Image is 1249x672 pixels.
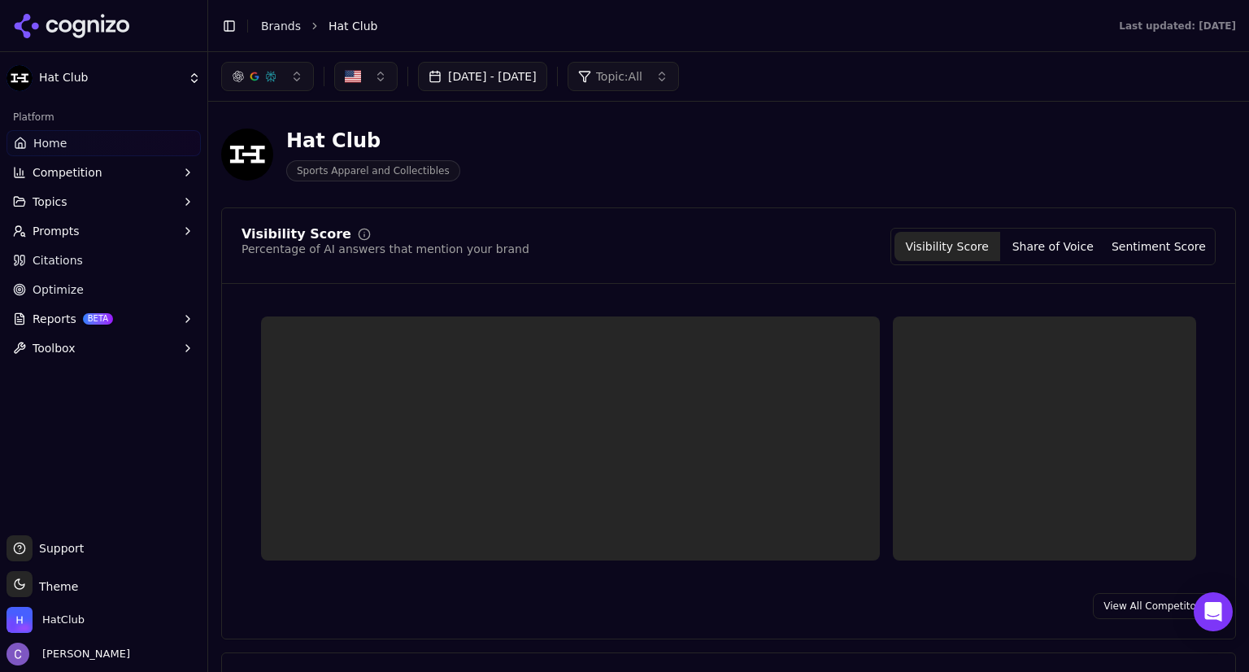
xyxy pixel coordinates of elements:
button: Topics [7,189,201,215]
span: Theme [33,580,78,593]
button: Open user button [7,643,130,665]
span: BETA [83,313,113,325]
button: Prompts [7,218,201,244]
div: Last updated: [DATE] [1119,20,1236,33]
button: Share of Voice [1000,232,1106,261]
nav: breadcrumb [261,18,1086,34]
span: Topics [33,194,67,210]
a: Brands [261,20,301,33]
button: ReportsBETA [7,306,201,332]
button: Competition [7,159,201,185]
img: Chris Hayes [7,643,29,665]
img: United States [345,68,361,85]
span: HatClub [42,613,85,627]
img: HatClub [7,607,33,633]
span: Home [33,135,67,151]
span: Hat Club [329,18,377,34]
button: Open organization switcher [7,607,85,633]
div: Visibility Score [242,228,351,241]
span: Prompts [33,223,80,239]
div: Percentage of AI answers that mention your brand [242,241,529,257]
span: [PERSON_NAME] [36,647,130,661]
span: Hat Club [39,71,181,85]
span: Reports [33,311,76,327]
span: Competition [33,164,102,181]
span: Support [33,540,84,556]
span: Citations [33,252,83,268]
button: Visibility Score [894,232,1000,261]
div: Open Intercom Messenger [1194,592,1233,631]
span: Optimize [33,281,84,298]
a: Home [7,130,201,156]
a: Citations [7,247,201,273]
span: Toolbox [33,340,76,356]
img: Hat Club [221,129,273,181]
div: Hat Club [286,128,460,154]
img: Hat Club [7,65,33,91]
a: View All Competitors [1093,593,1216,619]
button: Toolbox [7,335,201,361]
div: Platform [7,104,201,130]
a: Optimize [7,277,201,303]
span: Topic: All [596,68,642,85]
button: Sentiment Score [1106,232,1212,261]
span: Sports Apparel and Collectibles [286,160,460,181]
button: [DATE] - [DATE] [418,62,547,91]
